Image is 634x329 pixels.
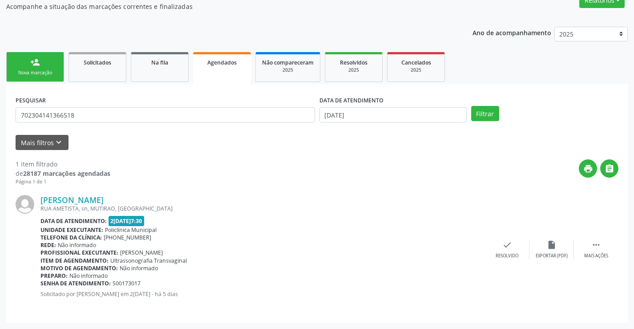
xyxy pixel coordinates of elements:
[84,59,111,66] span: Solicitados
[340,59,367,66] span: Resolvidos
[394,67,438,73] div: 2025
[23,169,110,178] strong: 28187 marcações agendadas
[40,272,68,280] b: Preparo:
[16,159,110,169] div: 1 item filtrado
[58,241,96,249] span: Não informado
[331,67,376,73] div: 2025
[109,216,145,226] span: 2[DATE]7:30
[120,249,163,256] span: [PERSON_NAME]
[536,253,568,259] div: Exportar (PDF)
[40,264,118,272] b: Motivo de agendamento:
[13,69,57,76] div: Nova marcação
[40,226,103,234] b: Unidade executante:
[40,195,104,205] a: [PERSON_NAME]
[30,57,40,67] div: person_add
[113,280,141,287] span: S00173017
[502,240,512,250] i: check
[600,159,618,178] button: 
[40,249,118,256] b: Profissional executante:
[40,257,109,264] b: Item de agendamento:
[262,59,314,66] span: Não compareceram
[579,159,597,178] button: print
[605,164,614,174] i: 
[16,178,110,186] div: Página 1 de 1
[120,264,158,272] span: Não informado
[591,240,601,250] i: 
[16,135,69,150] button: Mais filtroskeyboard_arrow_down
[16,107,315,122] input: Nome, CNS
[496,253,518,259] div: Resolvido
[16,169,110,178] div: de
[40,241,56,249] b: Rede:
[583,164,593,174] i: print
[151,59,168,66] span: Na fila
[319,107,467,122] input: Selecione um intervalo
[110,257,187,264] span: Ultrassonografia Transvaginal
[40,205,485,212] div: RUA AMETISTA, sn, MUTIRAO, [GEOGRAPHIC_DATA]
[40,217,107,225] b: Data de atendimento:
[40,290,485,298] p: Solicitado por [PERSON_NAME] em 2[DATE] - há 5 dias
[16,93,46,107] label: PESQUISAR
[262,67,314,73] div: 2025
[471,106,499,121] button: Filtrar
[69,272,108,280] span: Não informado
[40,234,102,241] b: Telefone da clínica:
[547,240,557,250] i: insert_drive_file
[40,280,111,287] b: Senha de atendimento:
[6,2,441,11] p: Acompanhe a situação das marcações correntes e finalizadas
[401,59,431,66] span: Cancelados
[16,195,34,214] img: img
[104,234,151,241] span: [PHONE_NUMBER]
[319,93,384,107] label: DATA DE ATENDIMENTO
[207,59,237,66] span: Agendados
[472,27,551,38] p: Ano de acompanhamento
[584,253,608,259] div: Mais ações
[105,226,157,234] span: Policlínica Municipal
[54,138,64,147] i: keyboard_arrow_down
